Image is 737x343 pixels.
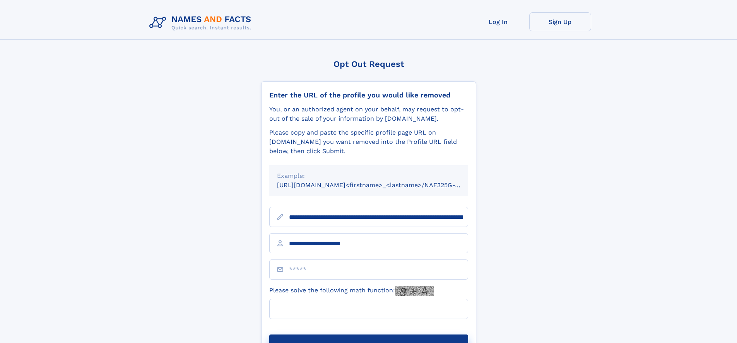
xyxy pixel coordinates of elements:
[261,59,476,69] div: Opt Out Request
[269,105,468,123] div: You, or an authorized agent on your behalf, may request to opt-out of the sale of your informatio...
[146,12,258,33] img: Logo Names and Facts
[467,12,529,31] a: Log In
[277,171,460,181] div: Example:
[269,286,434,296] label: Please solve the following math function:
[277,181,483,189] small: [URL][DOMAIN_NAME]<firstname>_<lastname>/NAF325G-xxxxxxxx
[269,91,468,99] div: Enter the URL of the profile you would like removed
[529,12,591,31] a: Sign Up
[269,128,468,156] div: Please copy and paste the specific profile page URL on [DOMAIN_NAME] you want removed into the Pr...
